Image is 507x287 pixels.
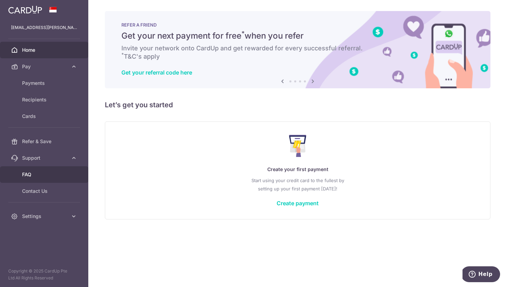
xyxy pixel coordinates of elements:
[119,165,476,174] p: Create your first payment
[22,155,68,161] span: Support
[105,99,490,110] h5: Let’s get you started
[119,176,476,193] p: Start using your credit card to the fullest by setting up your first payment [DATE]!
[11,24,77,31] p: [EMAIL_ADDRESS][PERSON_NAME][DOMAIN_NAME]
[121,69,192,76] a: Get your referral code here
[463,266,500,284] iframe: Opens a widget where you can find more information
[22,138,68,145] span: Refer & Save
[22,80,68,87] span: Payments
[22,171,68,178] span: FAQ
[22,96,68,103] span: Recipients
[121,22,474,28] p: REFER A FRIEND
[22,113,68,120] span: Cards
[22,47,68,53] span: Home
[277,200,319,207] a: Create payment
[22,188,68,195] span: Contact Us
[121,30,474,41] h5: Get your next payment for free when you refer
[22,63,68,70] span: Pay
[105,11,490,88] img: RAF banner
[8,6,42,14] img: CardUp
[22,213,68,220] span: Settings
[289,135,307,157] img: Make Payment
[121,44,474,61] h6: Invite your network onto CardUp and get rewarded for every successful referral. T&C's apply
